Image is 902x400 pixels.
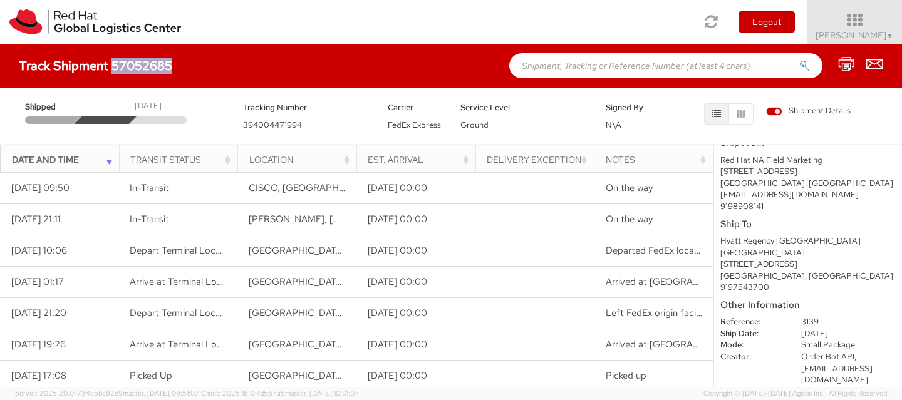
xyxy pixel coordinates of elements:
[388,120,441,130] span: FedEx Express
[25,101,79,113] span: Shipped
[249,338,546,351] span: RALEIGH, NC, US
[711,328,792,340] dt: Ship Date:
[606,213,653,225] span: On the way
[720,166,896,178] div: [STREET_ADDRESS]
[12,153,115,166] div: Date and Time
[460,103,587,112] h5: Service Level
[711,351,792,363] dt: Creator:
[816,29,894,41] span: [PERSON_NAME]
[356,267,475,298] td: [DATE] 00:00
[356,204,475,235] td: [DATE] 00:00
[130,153,234,166] div: Transit Status
[249,182,479,194] span: CISCO, TX, US
[720,155,896,167] div: Red Hat NA Field Marketing
[249,213,526,225] span: BRADEN, TN, US
[130,369,172,382] span: Picked Up
[711,386,792,398] dt: Last Saved:
[720,259,896,270] div: [STREET_ADDRESS]
[720,270,896,282] div: [GEOGRAPHIC_DATA], [GEOGRAPHIC_DATA]
[356,329,475,361] td: [DATE] 00:00
[285,389,359,397] span: master, [DATE] 10:01:07
[356,173,475,204] td: [DATE] 00:00
[368,153,471,166] div: Est. Arrival
[123,389,199,397] span: master, [DATE] 09:51:07
[606,182,653,194] span: On the way
[711,339,792,351] dt: Mode:
[720,219,896,230] h5: Ship To
[130,275,243,288] span: Arrive at Terminal Location
[130,213,169,225] span: In-Transit
[249,153,353,166] div: Location
[356,235,475,267] td: [DATE] 00:00
[720,138,896,148] h5: Ship From
[720,235,896,259] div: Hyatt Regency [GEOGRAPHIC_DATA] [GEOGRAPHIC_DATA]
[130,338,243,351] span: Arrive at Terminal Location
[460,120,489,130] span: Ground
[606,369,646,382] span: Picked up
[135,100,162,112] div: [DATE]
[201,389,359,397] span: Client: 2025.18.0-fd567a5
[249,307,546,319] span: RALEIGH, NC, US
[606,244,710,257] span: Departed FedEx location
[720,178,896,190] div: [GEOGRAPHIC_DATA], [GEOGRAPHIC_DATA]
[130,182,169,194] span: In-Transit
[249,369,546,382] span: RALEIGH, NC, US
[130,244,237,257] span: Depart Terminal Location
[886,31,894,41] span: ▼
[19,59,172,73] h4: Track Shipment 57052685
[388,103,442,112] h5: Carrier
[703,389,887,399] span: Copyright © [DATE]-[DATE] Agistix Inc., All Rights Reserved
[606,275,782,288] span: Arrived at FedEx location
[487,153,590,166] div: Delivery Exception
[509,53,822,78] input: Shipment, Tracking or Reference Number (at least 4 chars)
[9,9,181,34] img: rh-logistics-00dfa346123c4ec078e1.svg
[606,153,709,166] div: Notes
[606,338,782,351] span: Arrived at FedEx location
[243,103,370,112] h5: Tracking Number
[606,307,708,319] span: Left FedEx origin facility
[720,282,896,294] div: 9197543700
[15,389,199,397] span: Server: 2025.20.0-734e5bc92d9
[356,361,475,392] td: [DATE] 00:00
[766,105,851,117] span: Shipment Details
[711,316,792,328] dt: Reference:
[720,189,896,201] div: [EMAIL_ADDRESS][DOMAIN_NAME]
[720,201,896,213] div: 9198908141
[739,11,795,33] button: Logout
[249,244,546,257] span: KERNERSVILLE, NC, US
[766,105,851,119] label: Shipment Details
[606,103,660,112] h5: Signed By
[356,298,475,329] td: [DATE] 00:00
[606,120,621,130] span: N\A
[243,120,302,130] span: 394004471994
[801,351,856,362] span: Order Bot API,
[249,275,546,288] span: KERNERSVILLE, NC, US
[130,307,237,319] span: Depart Terminal Location
[720,300,896,310] h5: Other Information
